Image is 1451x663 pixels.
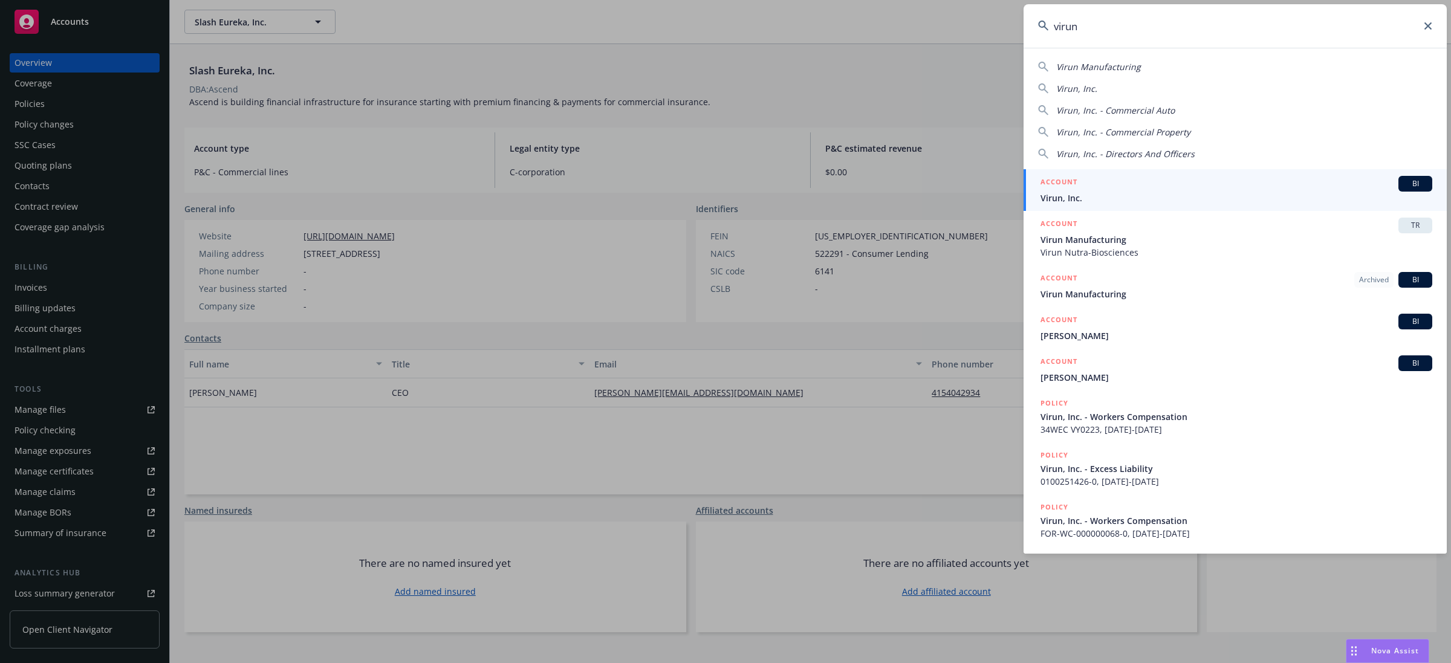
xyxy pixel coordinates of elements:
a: ACCOUNTArchivedBIVirun Manufacturing [1024,265,1447,307]
span: BI [1403,358,1427,369]
h5: POLICY [1040,501,1068,513]
button: Nova Assist [1346,639,1429,663]
span: FOR-WC-000000068-0, [DATE]-[DATE] [1040,527,1432,540]
h5: ACCOUNT [1040,355,1077,370]
span: BI [1403,178,1427,189]
a: ACCOUNTBI[PERSON_NAME] [1024,307,1447,349]
span: Virun, Inc. - Commercial Auto [1056,105,1175,116]
span: 0100251426-0, [DATE]-[DATE] [1040,475,1432,488]
span: BI [1403,274,1427,285]
h5: ACCOUNT [1040,218,1077,232]
span: 34WEC VY0223, [DATE]-[DATE] [1040,423,1432,436]
div: Drag to move [1346,639,1362,662]
h5: ACCOUNT [1040,272,1077,286]
span: Virun, Inc. [1040,192,1432,204]
span: Virun, Inc. - Directors And Officers [1056,148,1195,160]
span: Virun, Inc. - Workers Compensation [1040,410,1432,423]
span: TR [1403,220,1427,231]
span: Virun, Inc. - Commercial Property [1056,126,1190,138]
input: Search... [1024,4,1447,48]
a: ACCOUNTBI[PERSON_NAME] [1024,349,1447,390]
span: Virun Manufacturing [1040,233,1432,246]
span: Nova Assist [1371,645,1419,656]
span: Virun, Inc. [1056,83,1097,94]
h5: ACCOUNT [1040,176,1077,190]
span: Archived [1359,274,1389,285]
span: Virun Nutra-Biosciences [1040,246,1432,259]
h5: ACCOUNT [1040,314,1077,328]
h5: POLICY [1040,449,1068,461]
span: Virun Manufacturing [1056,61,1141,73]
span: Virun Manufacturing [1040,288,1432,300]
a: ACCOUNTBIVirun, Inc. [1024,169,1447,211]
a: POLICY [1024,546,1447,598]
span: [PERSON_NAME] [1040,371,1432,384]
span: Virun, Inc. - Workers Compensation [1040,514,1432,527]
a: POLICYVirun, Inc. - Workers Compensation34WEC VY0223, [DATE]-[DATE] [1024,390,1447,442]
span: Virun, Inc. - Excess Liability [1040,462,1432,475]
h5: POLICY [1040,553,1068,565]
a: ACCOUNTTRVirun ManufacturingVirun Nutra-Biosciences [1024,211,1447,265]
a: POLICYVirun, Inc. - Workers CompensationFOR-WC-000000068-0, [DATE]-[DATE] [1024,494,1447,546]
a: POLICYVirun, Inc. - Excess Liability0100251426-0, [DATE]-[DATE] [1024,442,1447,494]
h5: POLICY [1040,397,1068,409]
span: [PERSON_NAME] [1040,329,1432,342]
span: BI [1403,316,1427,327]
